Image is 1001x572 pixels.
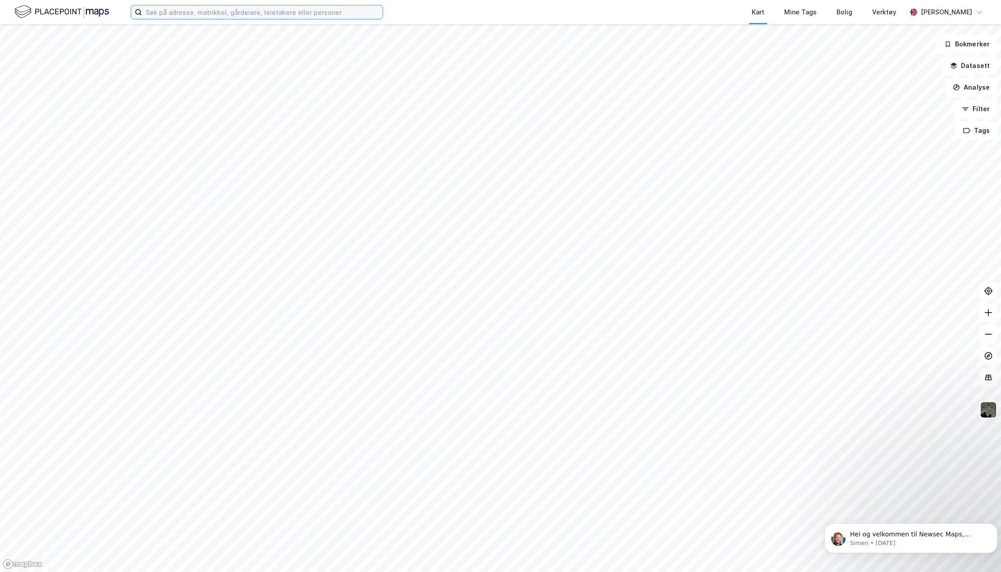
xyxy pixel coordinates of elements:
[937,35,997,53] button: Bokmerker
[3,559,42,569] a: Mapbox homepage
[821,504,1001,567] iframe: Intercom notifications message
[872,7,896,18] div: Verktøy
[955,122,997,140] button: Tags
[921,7,972,18] div: [PERSON_NAME]
[752,7,764,18] div: Kart
[945,78,997,96] button: Analyse
[836,7,852,18] div: Bolig
[980,401,997,418] img: 9k=
[954,100,997,118] button: Filter
[942,57,997,75] button: Datasett
[784,7,817,18] div: Mine Tags
[142,5,383,19] input: Søk på adresse, matrikkel, gårdeiere, leietakere eller personer
[14,4,109,20] img: logo.f888ab2527a4732fd821a326f86c7f29.svg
